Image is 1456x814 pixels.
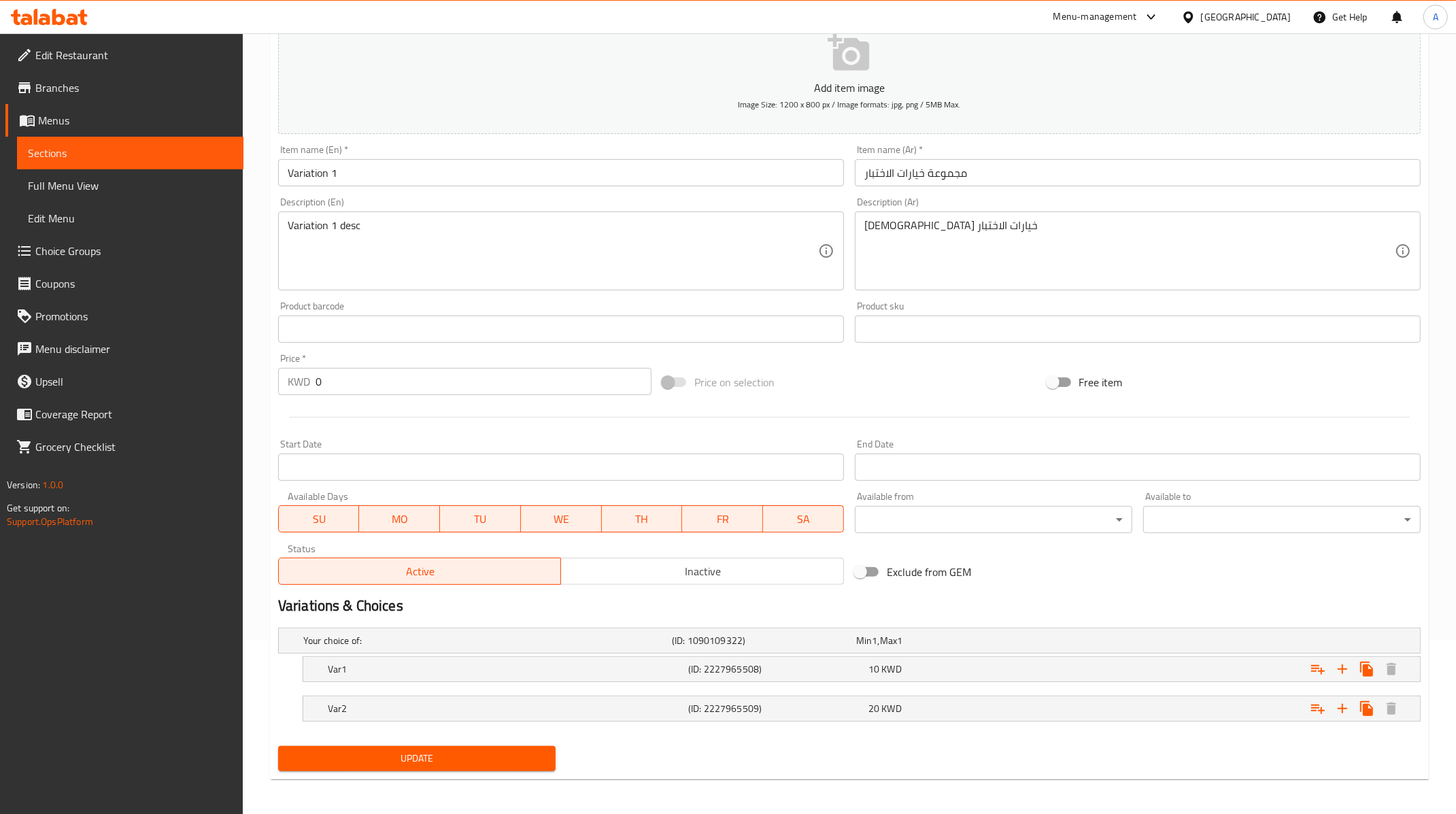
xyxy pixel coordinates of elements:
[284,509,354,529] span: SU
[672,634,851,647] h5: (ID: 1090109322)
[1306,696,1330,721] button: Add choice group
[17,137,243,169] a: Sections
[855,316,1421,343] input: Please enter product sku
[5,104,243,137] a: Menus
[35,80,233,96] span: Branches
[278,505,360,532] button: SU
[682,505,763,532] button: FR
[7,499,69,517] span: Get support on:
[5,430,243,463] a: Grocery Checklist
[279,628,1420,653] div: Expand
[17,169,243,202] a: Full Menu View
[526,509,596,529] span: WE
[694,374,775,390] span: Price on selection
[688,509,758,529] span: FR
[1355,696,1379,721] button: Clone new choice
[35,308,233,324] span: Promotions
[445,509,515,529] span: TU
[1079,374,1123,390] span: Free item
[1201,10,1291,24] div: [GEOGRAPHIC_DATA]
[328,702,683,715] h5: Var2
[880,632,897,649] span: Max
[1330,657,1355,681] button: Add new choice
[7,513,93,530] a: Support.OpsPlatform
[299,80,1400,96] p: Add item image
[688,662,863,676] h5: (ID: 2227965508)
[5,267,243,300] a: Coupons
[763,505,844,532] button: SA
[284,562,556,581] span: Active
[5,71,243,104] a: Branches
[881,700,901,717] span: KWD
[359,505,440,532] button: MO
[1379,696,1404,721] button: Delete Var2
[35,243,233,259] span: Choice Groups
[35,406,233,422] span: Coverage Report
[1379,657,1404,681] button: Delete Var1
[897,632,902,649] span: 1
[872,632,877,649] span: 1
[5,300,243,333] a: Promotions
[521,505,602,532] button: WE
[38,112,233,129] span: Menus
[303,657,1420,681] div: Expand
[560,558,844,585] button: Inactive
[42,476,63,494] span: 1.0.0
[288,219,818,284] textarea: Variation 1 desc
[738,97,960,112] span: Image Size: 1200 x 800 px / Image formats: jpg, png / 5MB Max.
[278,558,562,585] button: Active
[868,660,879,678] span: 10
[278,316,844,343] input: Please enter product barcode
[28,210,233,226] span: Edit Menu
[5,398,243,430] a: Coverage Report
[7,476,40,494] span: Version:
[328,662,683,676] h5: Var1
[35,439,233,455] span: Grocery Checklist
[566,562,839,581] span: Inactive
[35,341,233,357] span: Menu disclaimer
[303,696,1420,721] div: Expand
[607,509,677,529] span: TH
[17,202,243,235] a: Edit Menu
[278,10,1421,134] button: Add item imageImage Size: 1200 x 800 px / Image formats: jpg, png / 5MB Max.
[278,746,556,771] button: Update
[1306,657,1330,681] button: Add choice group
[5,39,243,71] a: Edit Restaurant
[440,505,521,532] button: TU
[856,634,1035,647] div: ,
[28,177,233,194] span: Full Menu View
[688,702,863,715] h5: (ID: 2227965509)
[303,634,666,647] h5: Your choice of:
[35,373,233,390] span: Upsell
[5,365,243,398] a: Upsell
[602,505,683,532] button: TH
[365,509,435,529] span: MO
[1053,9,1137,25] div: Menu-management
[278,159,844,186] input: Enter name En
[35,47,233,63] span: Edit Restaurant
[5,333,243,365] a: Menu disclaimer
[887,564,971,580] span: Exclude from GEM
[278,596,1421,616] h2: Variations & Choices
[868,700,879,717] span: 20
[856,632,872,649] span: Min
[1433,10,1438,24] span: A
[28,145,233,161] span: Sections
[316,368,651,395] input: Please enter price
[5,235,243,267] a: Choice Groups
[768,509,839,529] span: SA
[1143,506,1421,533] div: ​
[855,506,1132,533] div: ​
[1355,657,1379,681] button: Clone new choice
[288,373,310,390] p: KWD
[35,275,233,292] span: Coupons
[881,660,901,678] span: KWD
[864,219,1395,284] textarea: [DEMOGRAPHIC_DATA] خيارات الاختبار
[1330,696,1355,721] button: Add new choice
[289,750,545,767] span: Update
[855,159,1421,186] input: Enter name Ar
